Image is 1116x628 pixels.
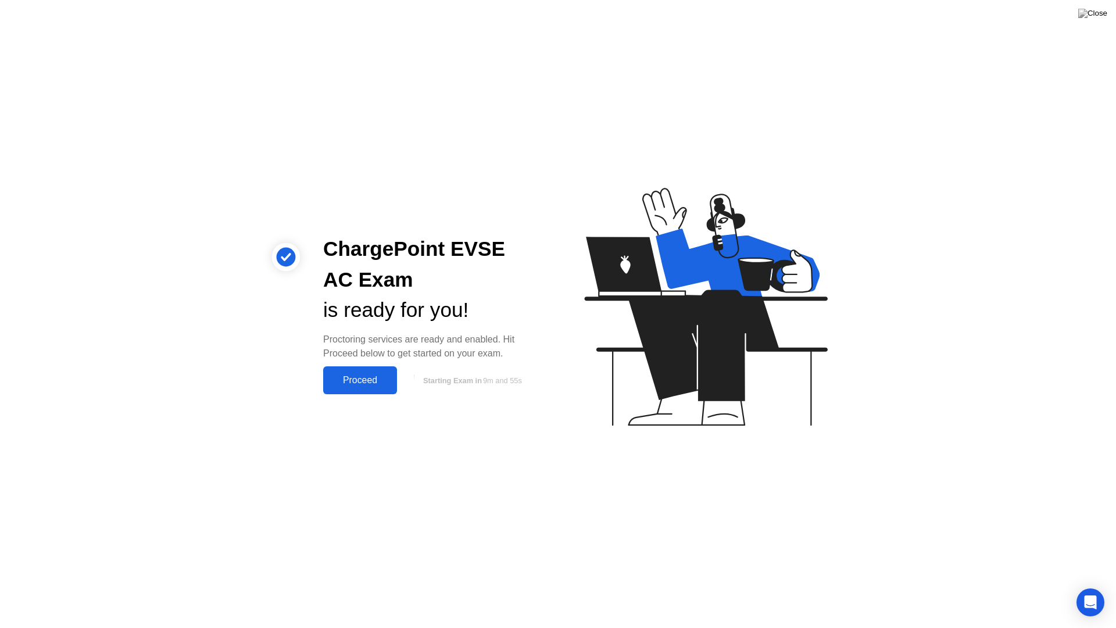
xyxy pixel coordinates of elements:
[327,375,394,386] div: Proceed
[323,366,397,394] button: Proceed
[323,234,539,295] div: ChargePoint EVSE AC Exam
[1076,588,1104,616] div: Open Intercom Messenger
[323,333,539,361] div: Proctoring services are ready and enabled. Hit Proceed below to get started on your exam.
[323,295,539,326] div: is ready for you!
[1078,9,1107,18] img: Close
[403,369,539,391] button: Starting Exam in9m and 55s
[483,376,522,385] span: 9m and 55s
